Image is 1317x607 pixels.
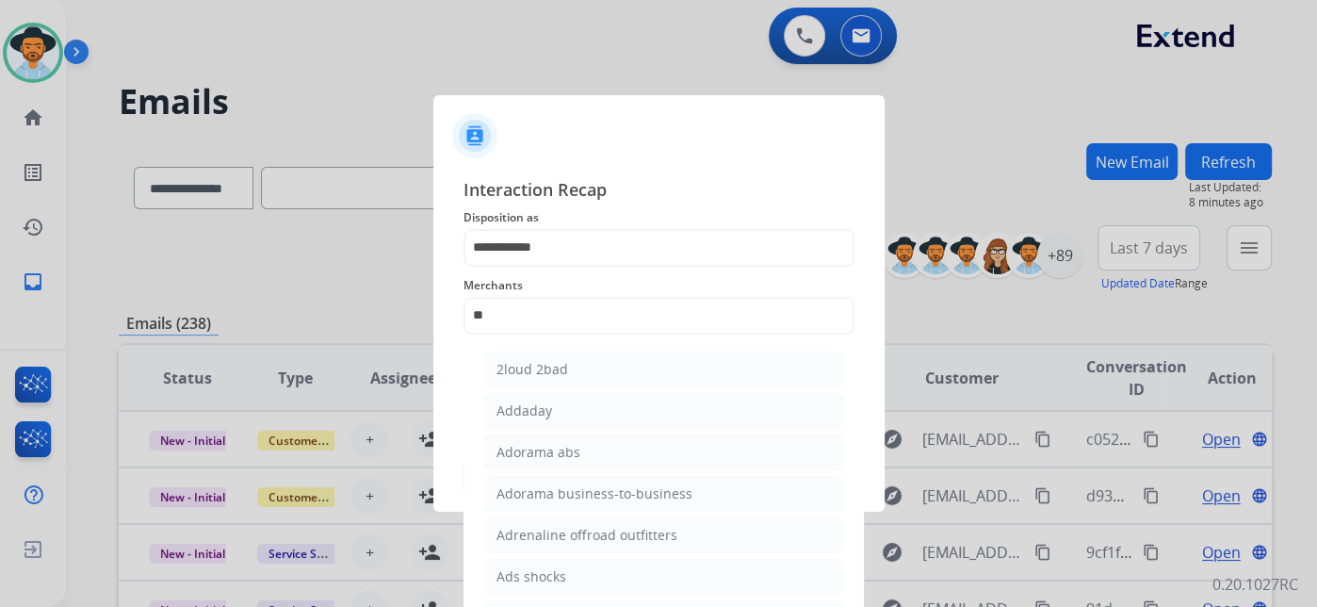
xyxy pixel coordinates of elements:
[463,274,854,297] span: Merchants
[452,113,497,158] img: contactIcon
[496,484,692,503] div: Adorama business-to-business
[463,206,854,229] span: Disposition as
[496,567,566,586] div: Ads shocks
[1212,573,1298,596] p: 0.20.1027RC
[496,360,568,379] div: 2loud 2bad
[496,526,677,545] div: Adrenaline offroad outfitters
[463,176,854,206] span: Interaction Recap
[496,443,580,462] div: Adorama abs
[496,402,552,420] div: Addaday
